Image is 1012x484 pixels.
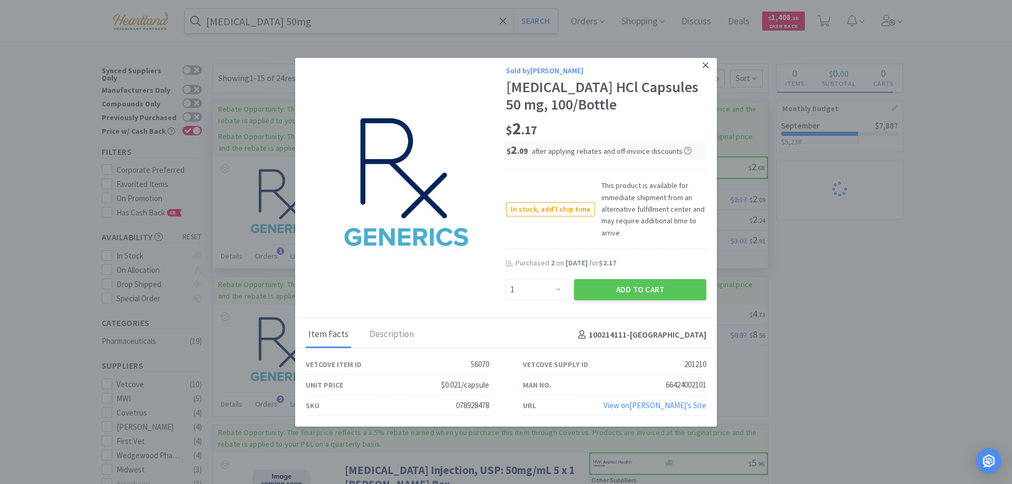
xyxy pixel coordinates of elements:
img: ee9ca9f190c4425ca3f46628aa735708_201210.jpeg [337,114,474,251]
div: Man No. [523,379,551,391]
span: after applying rebates and off-invoice discounts [532,146,692,156]
div: Unit Price [306,379,343,391]
span: 2 [551,258,554,268]
div: 201210 [684,358,706,371]
div: $0.021/capsule [441,379,489,391]
div: Open Intercom Messenger [976,448,1001,473]
span: $2.17 [599,258,616,268]
div: SKU [306,400,319,411]
h4: 100214111 - [GEOGRAPHIC_DATA] [574,328,706,342]
div: Vetcove Supply ID [523,359,588,370]
a: View on[PERSON_NAME]'s Site [604,400,706,410]
span: 2 [507,142,528,157]
span: $ [506,123,512,137]
span: This product is available for immediate shipment from an alternative fulfillment center and may r... [595,180,706,239]
div: 078928478 [456,399,489,412]
div: Item Facts [306,322,351,348]
div: 56070 [471,358,489,371]
div: 66424002101 [666,379,706,391]
span: . 17 [521,123,537,137]
div: Purchased on for [515,258,706,269]
span: [DATE] [566,258,588,268]
span: 2 [506,118,537,139]
button: Add to Cart [574,279,706,300]
span: . 09 [517,146,528,156]
div: Vetcove Item ID [306,359,362,370]
span: $ [507,146,511,156]
span: In stock, add'l ship time [507,203,595,216]
div: Description [367,322,416,348]
div: [MEDICAL_DATA] HCl Capsules 50 mg, 100/Bottle [506,78,706,114]
div: URL [523,400,536,411]
div: Sold by [PERSON_NAME] [506,65,706,76]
